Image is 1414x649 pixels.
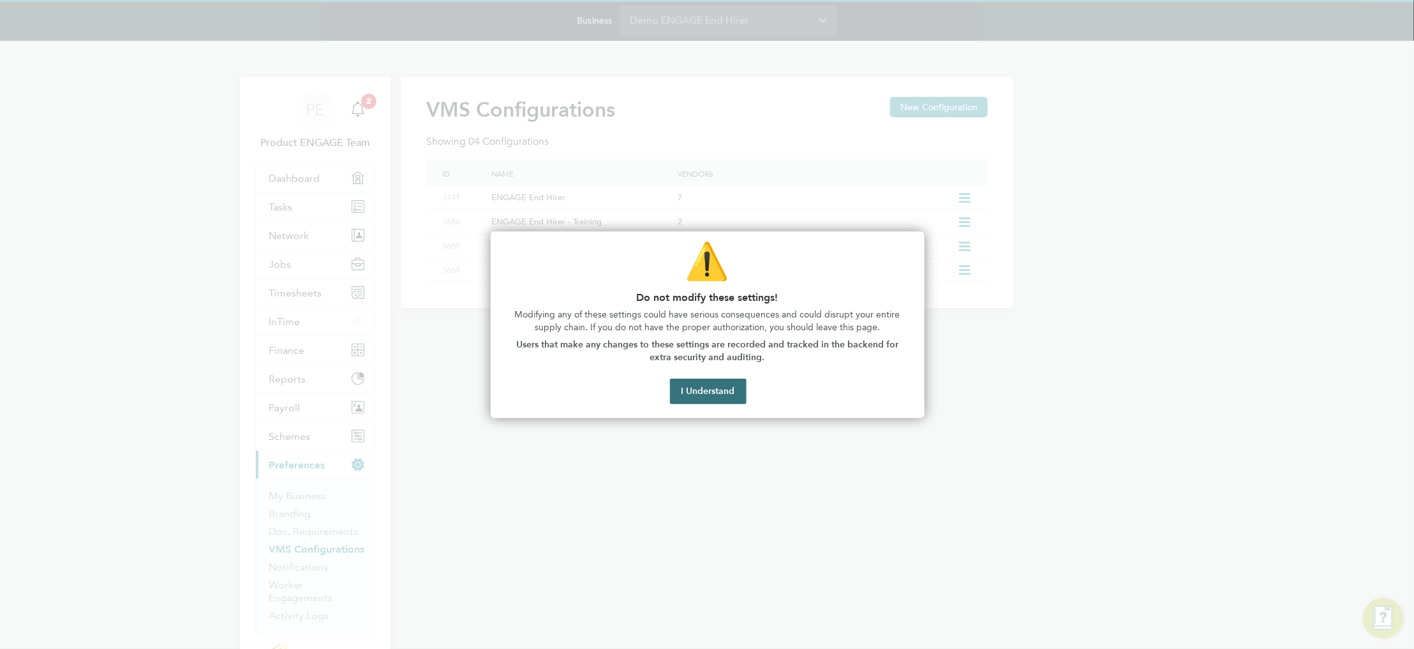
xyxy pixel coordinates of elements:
[506,309,909,333] p: Modifying any of these settings could have serious consequences and could disrupt your entire sup...
[516,339,901,363] strong: Users that make any changes to these settings are recorded and tracked in the backend for extra s...
[670,379,747,404] button: I Understand
[491,231,925,419] div: Do not modify these settings!
[506,237,909,286] p: ⚠️
[506,291,909,303] p: Do not modify these settings!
